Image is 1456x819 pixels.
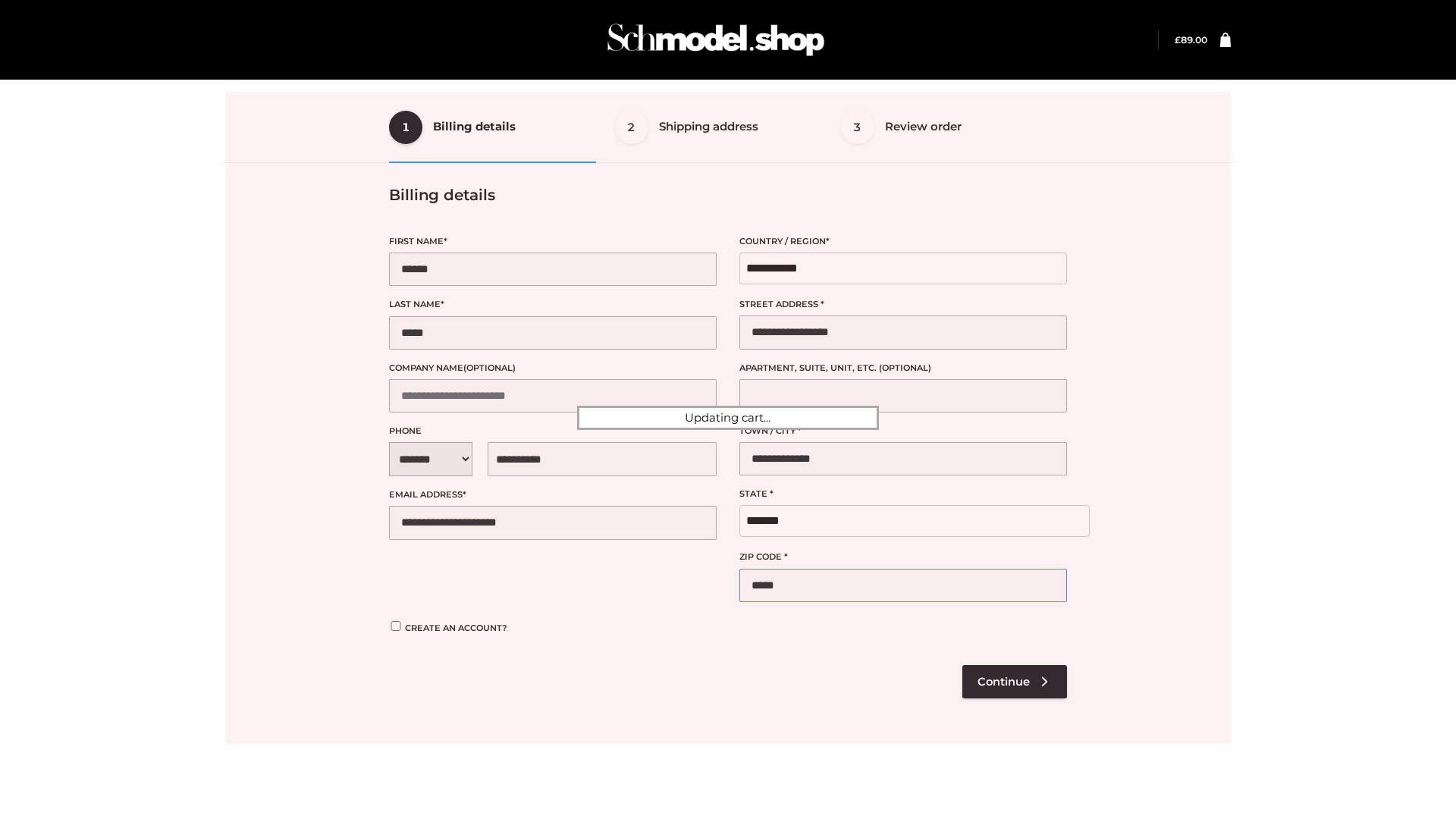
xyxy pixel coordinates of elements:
span: £ [1175,34,1181,45]
a: £89.00 [1175,34,1207,45]
bdi: 89.00 [1175,34,1207,45]
div: Updating cart... [577,406,879,430]
img: Schmodel Admin 964 [602,10,830,70]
